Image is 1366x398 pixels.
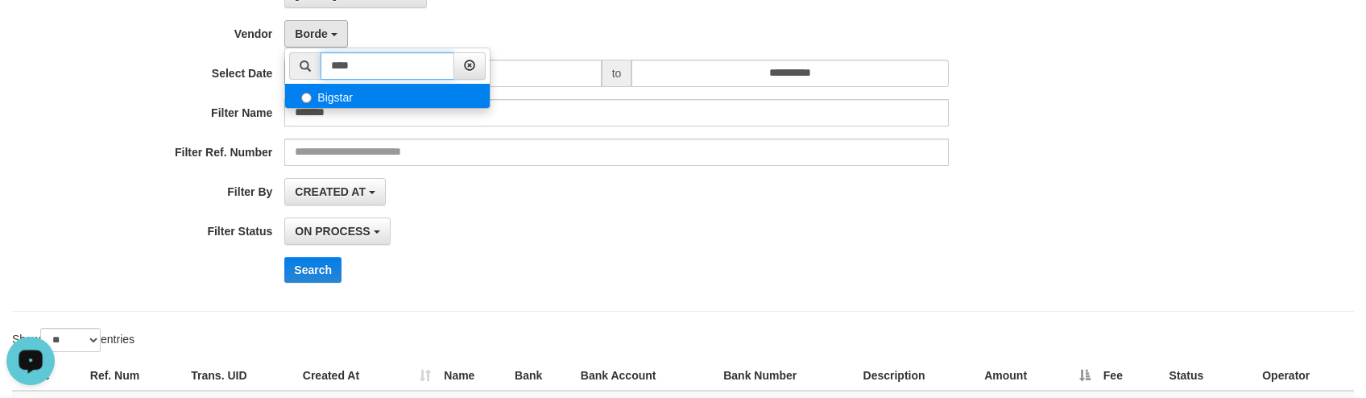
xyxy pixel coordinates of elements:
[284,257,341,283] button: Search
[301,93,312,103] input: Bigstar
[717,361,856,391] th: Bank Number
[284,178,386,205] button: CREATED AT
[284,20,347,48] button: Borde
[84,361,185,391] th: Ref. Num
[574,361,717,391] th: Bank Account
[12,328,135,352] label: Show entries
[285,84,490,108] label: Bigstar
[508,361,574,391] th: Bank
[602,60,632,87] span: to
[284,218,390,245] button: ON PROCESS
[437,361,508,391] th: Name
[978,361,1097,391] th: Amount: activate to sort column descending
[295,185,366,198] span: CREATED AT
[6,6,55,55] button: Open LiveChat chat widget
[1097,361,1163,391] th: Fee
[184,361,296,391] th: Trans. UID
[1163,361,1256,391] th: Status
[40,328,101,352] select: Showentries
[295,27,327,40] span: Borde
[857,361,979,391] th: Description
[295,225,370,238] span: ON PROCESS
[1256,361,1354,391] th: Operator
[296,361,437,391] th: Created At: activate to sort column ascending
